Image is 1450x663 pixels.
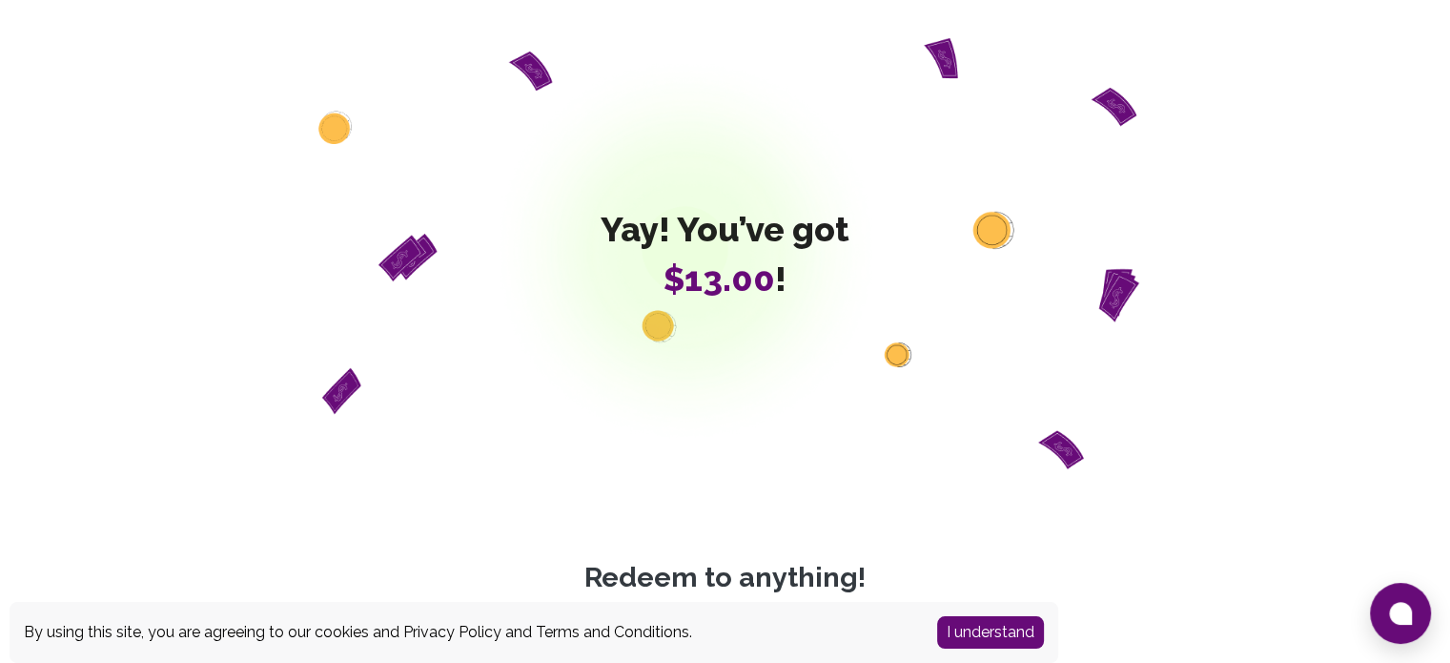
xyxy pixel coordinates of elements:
[601,259,849,298] span: !
[536,623,689,641] a: Terms and Conditions
[24,621,909,644] div: By using this site, you are agreeing to our cookies and and .
[664,259,775,299] span: $13.00
[403,623,501,641] a: Privacy Policy
[772,599,985,617] a: Powered by [PERSON_NAME]
[1370,583,1431,644] button: Open chat window
[601,210,849,248] span: Yay! You’ve got
[937,616,1044,649] button: Accept cookies
[153,597,1297,620] p: Cashout options in 130+ Countries supported! . *
[153,561,1297,594] p: Redeem to anything!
